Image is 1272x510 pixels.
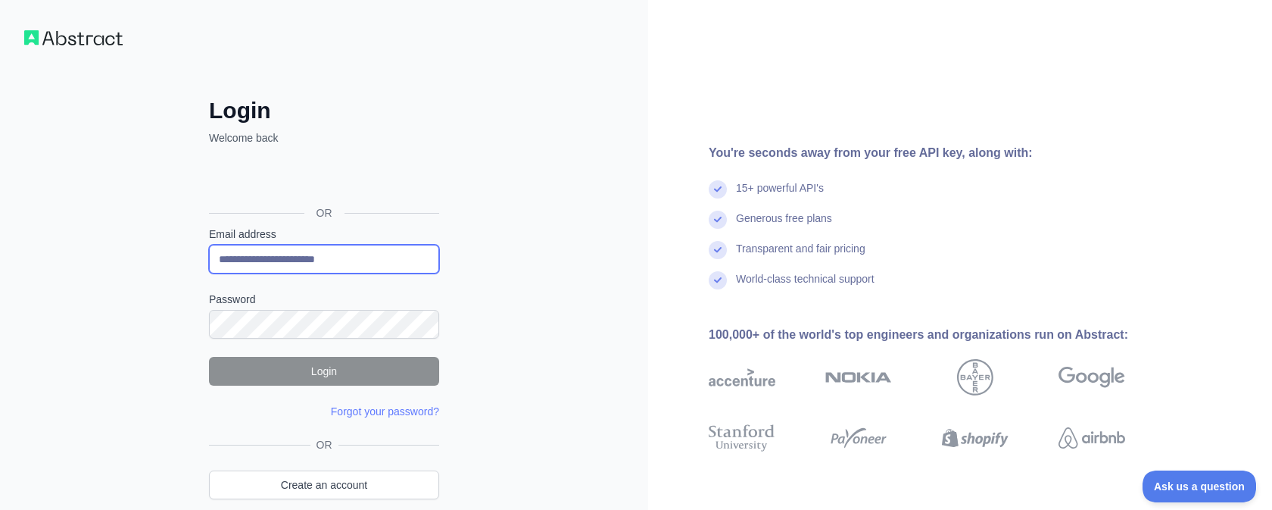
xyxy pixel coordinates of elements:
img: accenture [709,359,775,396]
img: bayer [957,359,993,396]
div: 100,000+ of the world's top engineers and organizations run on Abstract: [709,326,1174,344]
span: OR [304,205,344,221]
img: check mark [709,211,727,229]
img: nokia [825,359,892,396]
img: Workflow [24,30,123,45]
div: You're seconds away from your free API key, along with: [709,144,1174,162]
img: check mark [709,241,727,259]
div: Transparent and fair pricing [736,241,865,271]
img: payoneer [825,421,892,455]
img: shopify [942,421,1009,455]
button: Login [209,357,439,386]
img: check mark [709,271,727,289]
label: Email address [209,227,439,242]
iframe: Sign in with Google Button [201,162,444,196]
span: OR [310,437,338,452]
img: check mark [709,180,727,199]
h2: Login [209,97,439,124]
div: Generous free plans [736,211,832,241]
div: World-class technical support [736,271,874,302]
label: Password [209,292,439,307]
img: airbnb [1058,421,1125,455]
p: Welcome back [209,130,439,145]
a: Forgot your password? [331,405,439,418]
img: google [1058,359,1125,396]
a: Create an account [209,471,439,499]
div: 15+ powerful API's [736,180,824,211]
img: stanford university [709,421,775,455]
iframe: Toggle Customer Support [1143,471,1257,502]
